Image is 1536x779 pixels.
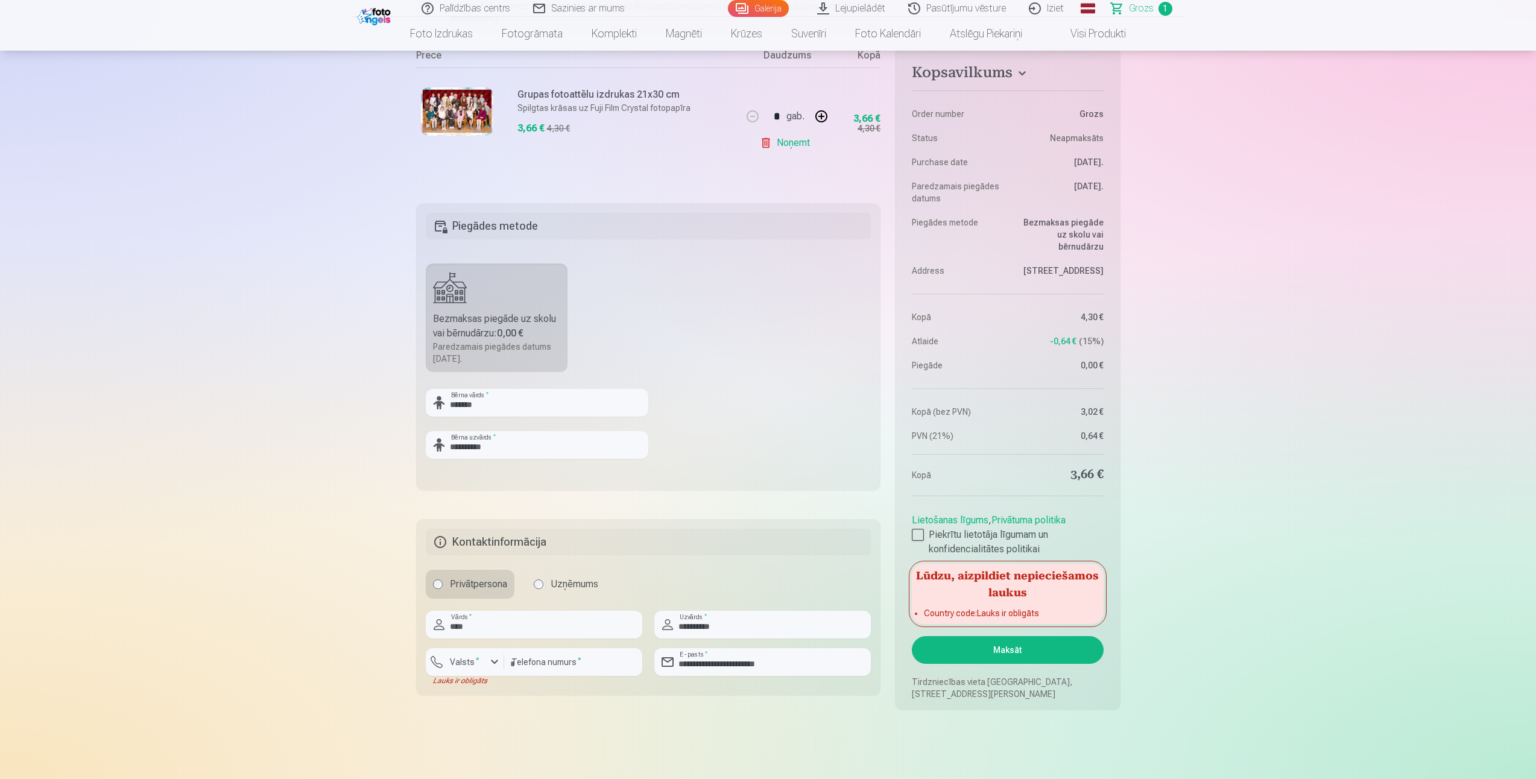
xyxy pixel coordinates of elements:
div: 3,66 € [853,115,880,122]
span: 1 [1158,2,1172,16]
h6: Grupas fotoattēlu izdrukas 21x30 cm [517,87,735,102]
li: Country code : Lauks ir obligāts [924,607,1091,619]
p: Tirdzniecības vieta [GEOGRAPHIC_DATA], [STREET_ADDRESS][PERSON_NAME] [912,676,1103,700]
a: Atslēgu piekariņi [935,17,1037,51]
div: Kopā [832,48,880,68]
div: 3,66 € [517,121,545,136]
a: Noņemt [760,131,815,155]
div: Bezmaksas piegāde uz skolu vai bērnudārzu : [433,312,561,341]
div: Lauks ir obligāts [426,676,504,686]
dd: Bezmaksas piegāde uz skolu vai bērnudārzu [1014,216,1104,253]
dt: Address [912,265,1002,277]
dt: Order number [912,108,1002,120]
input: Privātpersona [433,579,443,589]
dt: Kopā [912,467,1002,484]
a: Foto izdrukas [396,17,487,51]
span: -0,64 € [1050,335,1076,347]
dt: Piegādes metode [912,216,1002,253]
dd: 3,66 € [1014,467,1104,484]
dt: PVN (21%) [912,430,1002,442]
dd: [DATE]. [1014,156,1104,168]
b: 0,00 € [497,327,523,339]
dd: [DATE]. [1014,180,1104,204]
label: Valsts [445,656,484,668]
h5: Kontaktinformācija [426,529,871,555]
label: Piekrītu lietotāja līgumam un konfidencialitātes politikai [912,528,1103,557]
a: Magnēti [651,17,716,51]
span: Grozs [1129,1,1154,16]
dt: Piegāde [912,359,1002,371]
span: Neapmaksāts [1050,132,1104,144]
a: Krūzes [716,17,777,51]
input: Uzņēmums [534,579,543,589]
label: Uzņēmums [526,570,605,599]
img: /fa1 [357,5,394,25]
a: Komplekti [577,17,651,51]
dt: Kopā [912,311,1002,323]
dt: Atlaide [912,335,1002,347]
div: , [912,508,1103,557]
a: Suvenīri [777,17,841,51]
a: Foto kalendāri [841,17,935,51]
div: gab. [786,102,804,131]
label: Privātpersona [426,570,514,599]
button: Valsts* [426,648,504,676]
div: Paredzamais piegādes datums [DATE]. [433,341,561,365]
dd: 4,30 € [1014,311,1104,323]
dd: 0,64 € [1014,430,1104,442]
div: 4,30 € [858,122,880,134]
a: Visi produkti [1037,17,1140,51]
dd: 3,02 € [1014,406,1104,418]
div: Daudzums [742,48,832,68]
p: Spilgtas krāsas uz Fuji Film Crystal fotopapīra [517,102,735,114]
a: Privātuma politika [991,514,1066,526]
dt: Purchase date [912,156,1002,168]
dd: [STREET_ADDRESS] [1014,265,1104,277]
a: Lietošanas līgums [912,514,988,526]
h5: Lūdzu, aizpildiet nepieciešamos laukus [912,564,1103,602]
button: Maksāt [912,636,1103,664]
span: 15 % [1079,335,1104,347]
dt: Kopā (bez PVN) [912,406,1002,418]
dd: 0,00 € [1014,359,1104,371]
dd: Grozs [1014,108,1104,120]
h5: Piegādes metode [426,213,871,239]
div: 4,30 € [547,122,570,134]
dt: Paredzamais piegādes datums [912,180,1002,204]
dt: Status [912,132,1002,144]
div: Prece [416,48,742,68]
a: Fotogrāmata [487,17,577,51]
button: Kopsavilkums [912,64,1103,86]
